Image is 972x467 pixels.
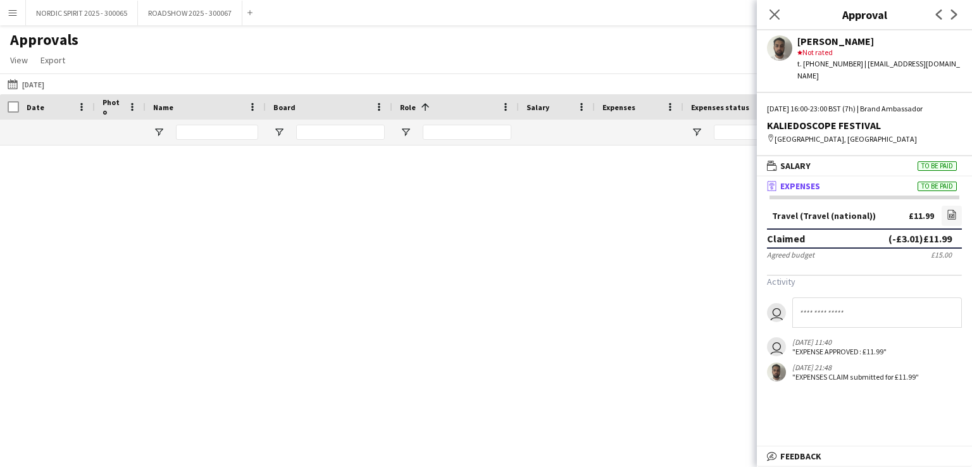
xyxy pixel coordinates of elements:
[691,127,702,138] button: Open Filter Menu
[757,6,972,23] h3: Approval
[423,125,511,140] input: Role Filter Input
[767,120,962,131] div: KALIEDOSCOPE FESTIVAL
[772,211,876,221] div: Travel (Travel (national))
[757,196,972,398] div: ExpensesTo be paid
[767,337,786,356] app-user-avatar: Closer Payroll
[400,127,411,138] button: Open Filter Menu
[792,347,887,356] div: "EXPENSE APPROVED: £11.99"
[27,103,44,112] span: Date
[5,77,47,92] button: [DATE]
[918,161,957,171] span: To be paid
[757,447,972,466] mat-expansion-panel-header: Feedback
[918,182,957,191] span: To be paid
[153,127,165,138] button: Open Filter Menu
[767,103,962,115] div: [DATE] 16:00-23:00 BST (7h) | Brand Ambassador
[26,1,138,25] button: NORDIC SPIRIT 2025 - 300065
[767,250,814,259] div: Agreed budget
[797,35,962,47] div: [PERSON_NAME]
[176,125,258,140] input: Name Filter Input
[138,1,242,25] button: ROADSHOW 2025 - 300067
[767,134,962,145] div: [GEOGRAPHIC_DATA], [GEOGRAPHIC_DATA]
[35,52,70,68] a: Export
[10,54,28,66] span: View
[714,125,764,140] input: Expenses status Filter Input
[153,103,173,112] span: Name
[400,103,416,112] span: Role
[797,58,962,81] div: t. [PHONE_NUMBER] | [EMAIL_ADDRESS][DOMAIN_NAME]
[780,160,811,171] span: Salary
[757,177,972,196] mat-expansion-panel-header: ExpensesTo be paid
[103,97,123,116] span: Photo
[909,211,934,221] div: £11.99
[792,337,887,347] div: [DATE] 11:40
[767,276,962,287] h3: Activity
[296,125,385,140] input: Board Filter Input
[780,180,820,192] span: Expenses
[526,103,549,112] span: Salary
[757,156,972,175] mat-expansion-panel-header: SalaryTo be paid
[691,103,749,112] span: Expenses status
[888,232,952,245] div: (-£3.01) £11.99
[780,451,821,462] span: Feedback
[273,127,285,138] button: Open Filter Menu
[40,54,65,66] span: Export
[602,103,635,112] span: Expenses
[792,372,919,382] div: "EXPENSES CLAIM submitted for £11.99"
[5,52,33,68] a: View
[931,250,952,259] div: £15.00
[273,103,296,112] span: Board
[797,47,962,58] div: Not rated
[767,363,786,382] app-user-avatar: Tanvir Chowdhury
[767,232,805,245] div: Claimed
[792,363,919,372] div: [DATE] 21:48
